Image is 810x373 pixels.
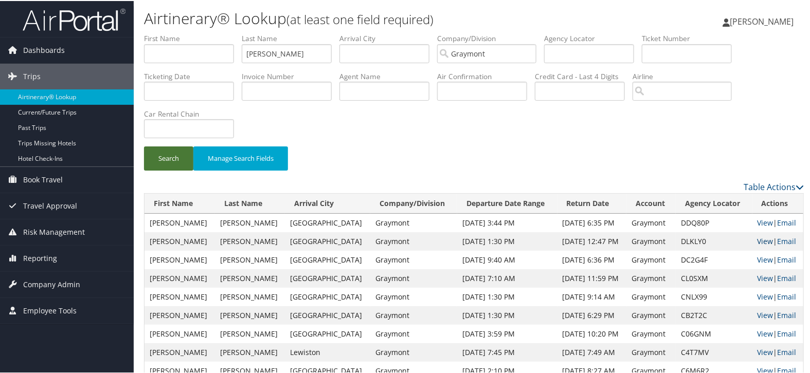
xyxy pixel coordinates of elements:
[752,342,803,361] td: |
[457,324,557,342] td: [DATE] 3:59 PM
[144,32,242,43] label: First Name
[778,346,797,356] a: Email
[339,32,437,43] label: Arrival City
[193,145,288,170] button: Manage Search Fields
[145,193,215,213] th: First Name: activate to sort column ascending
[215,287,285,305] td: [PERSON_NAME]
[626,250,676,268] td: Graymont
[457,305,557,324] td: [DATE] 1:30 PM
[778,254,797,264] a: Email
[144,7,584,28] h1: Airtinerary® Lookup
[215,324,285,342] td: [PERSON_NAME]
[370,231,457,250] td: Graymont
[758,346,773,356] a: View
[145,250,215,268] td: [PERSON_NAME]
[626,213,676,231] td: Graymont
[778,291,797,301] a: Email
[23,297,77,323] span: Employee Tools
[758,272,773,282] a: View
[215,268,285,287] td: [PERSON_NAME]
[752,250,803,268] td: |
[457,287,557,305] td: [DATE] 1:30 PM
[370,305,457,324] td: Graymont
[339,70,437,81] label: Agent Name
[758,328,773,338] a: View
[145,324,215,342] td: [PERSON_NAME]
[215,193,285,213] th: Last Name: activate to sort column ascending
[285,342,370,361] td: Lewiston
[557,231,627,250] td: [DATE] 12:47 PM
[215,213,285,231] td: [PERSON_NAME]
[286,10,434,27] small: (at least one field required)
[744,180,804,192] a: Table Actions
[285,305,370,324] td: [GEOGRAPHIC_DATA]
[370,342,457,361] td: Graymont
[457,193,557,213] th: Departure Date Range: activate to sort column ascending
[633,70,740,81] label: Airline
[23,245,57,270] span: Reporting
[676,250,752,268] td: DC2G4F
[23,192,77,218] span: Travel Approval
[557,287,627,305] td: [DATE] 9:14 AM
[557,213,627,231] td: [DATE] 6:35 PM
[242,32,339,43] label: Last Name
[626,193,676,213] th: Account: activate to sort column ascending
[557,250,627,268] td: [DATE] 6:36 PM
[145,213,215,231] td: [PERSON_NAME]
[23,7,125,31] img: airportal-logo.png
[752,193,803,213] th: Actions
[285,193,370,213] th: Arrival City: activate to sort column ascending
[778,272,797,282] a: Email
[144,70,242,81] label: Ticketing Date
[23,166,63,192] span: Book Travel
[676,213,752,231] td: DDQ80P
[626,268,676,287] td: Graymont
[370,250,457,268] td: Graymont
[557,342,627,361] td: [DATE] 7:49 AM
[778,235,797,245] a: Email
[437,70,535,81] label: Air Confirmation
[285,231,370,250] td: [GEOGRAPHIC_DATA]
[778,328,797,338] a: Email
[626,342,676,361] td: Graymont
[557,305,627,324] td: [DATE] 6:29 PM
[676,324,752,342] td: C06GNM
[215,305,285,324] td: [PERSON_NAME]
[457,213,557,231] td: [DATE] 3:44 PM
[758,235,773,245] a: View
[544,32,642,43] label: Agency Locator
[626,305,676,324] td: Graymont
[370,268,457,287] td: Graymont
[370,193,457,213] th: Company/Division
[676,342,752,361] td: C4T7MV
[758,217,773,227] a: View
[285,268,370,287] td: [GEOGRAPHIC_DATA]
[676,231,752,250] td: DLKLY0
[457,268,557,287] td: [DATE] 7:10 AM
[557,268,627,287] td: [DATE] 11:59 PM
[215,250,285,268] td: [PERSON_NAME]
[676,305,752,324] td: CB2T2C
[145,231,215,250] td: [PERSON_NAME]
[758,309,773,319] a: View
[758,254,773,264] a: View
[730,15,794,26] span: [PERSON_NAME]
[778,217,797,227] a: Email
[23,218,85,244] span: Risk Management
[676,287,752,305] td: CNLX99
[144,145,193,170] button: Search
[370,324,457,342] td: Graymont
[535,70,633,81] label: Credit Card - Last 4 Digits
[457,250,557,268] td: [DATE] 9:40 AM
[752,268,803,287] td: |
[215,342,285,361] td: [PERSON_NAME]
[145,305,215,324] td: [PERSON_NAME]
[370,287,457,305] td: Graymont
[723,5,804,36] a: [PERSON_NAME]
[145,268,215,287] td: [PERSON_NAME]
[437,32,544,43] label: Company/Division
[144,108,242,118] label: Car Rental Chain
[626,231,676,250] td: Graymont
[215,231,285,250] td: [PERSON_NAME]
[676,268,752,287] td: CL0SXM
